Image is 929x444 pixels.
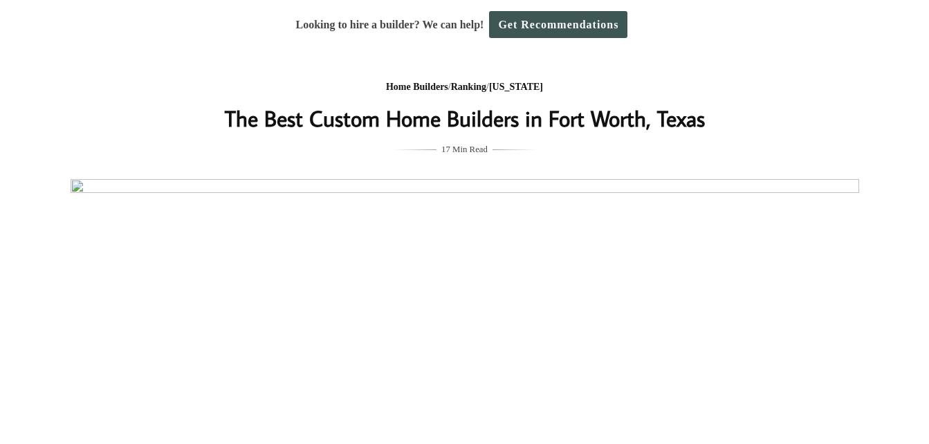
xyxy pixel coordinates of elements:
[189,102,741,135] h1: The Best Custom Home Builders in Fort Worth, Texas
[189,79,741,96] div: / /
[451,82,486,92] a: Ranking
[441,142,488,157] span: 17 Min Read
[489,11,627,38] a: Get Recommendations
[386,82,448,92] a: Home Builders
[489,82,543,92] a: [US_STATE]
